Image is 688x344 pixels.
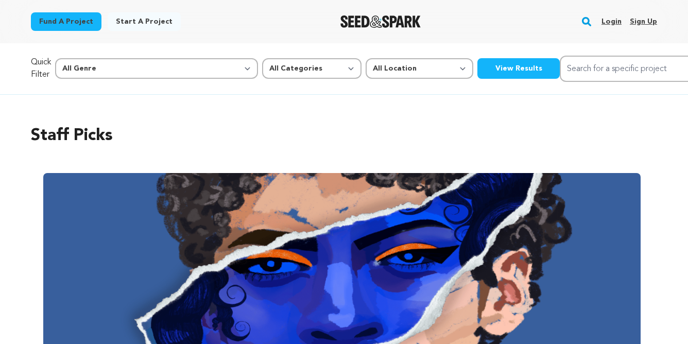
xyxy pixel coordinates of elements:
button: View Results [477,58,560,79]
a: Start a project [108,12,181,31]
p: Quick Filter [31,56,51,81]
img: Seed&Spark Logo Dark Mode [340,15,421,28]
a: Fund a project [31,12,101,31]
a: Sign up [630,13,657,30]
a: Login [601,13,622,30]
h2: Staff Picks [31,124,657,148]
a: Seed&Spark Homepage [340,15,421,28]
